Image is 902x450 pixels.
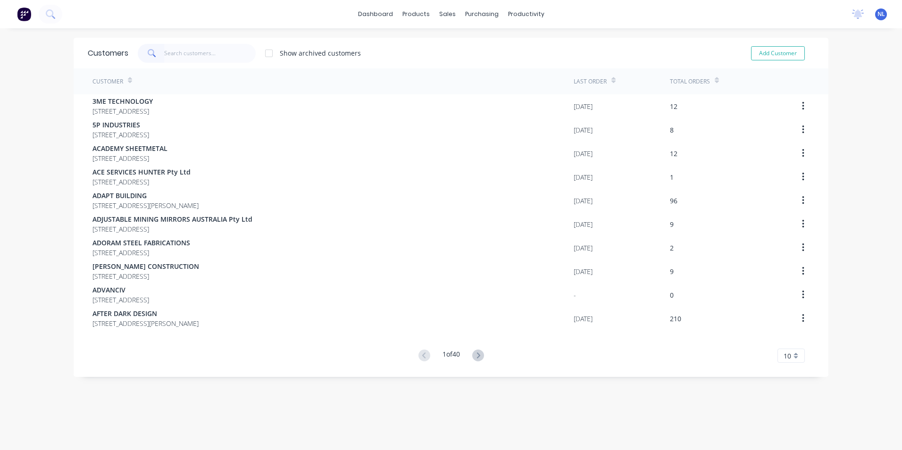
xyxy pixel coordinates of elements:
[92,143,167,153] span: ACADEMY SHEETMETAL
[434,7,460,21] div: sales
[92,177,191,187] span: [STREET_ADDRESS]
[670,290,674,300] div: 0
[88,48,128,59] div: Customers
[92,120,149,130] span: 5P INDUSTRIES
[670,172,674,182] div: 1
[92,238,190,248] span: ADORAM STEEL FABRICATIONS
[574,101,593,111] div: [DATE]
[670,219,674,229] div: 9
[92,248,190,258] span: [STREET_ADDRESS]
[92,153,167,163] span: [STREET_ADDRESS]
[574,219,593,229] div: [DATE]
[574,290,576,300] div: -
[574,77,607,86] div: Last Order
[92,214,252,224] span: ADJUSTABLE MINING MIRRORS AUSTRALIA Pty Ltd
[670,77,710,86] div: Total Orders
[92,295,149,305] span: [STREET_ADDRESS]
[670,243,674,253] div: 2
[17,7,31,21] img: Factory
[398,7,434,21] div: products
[92,308,199,318] span: AFTER DARK DESIGN
[574,267,593,276] div: [DATE]
[353,7,398,21] a: dashboard
[280,48,361,58] div: Show archived customers
[92,224,252,234] span: [STREET_ADDRESS]
[670,267,674,276] div: 9
[503,7,549,21] div: productivity
[92,130,149,140] span: [STREET_ADDRESS]
[574,314,593,324] div: [DATE]
[460,7,503,21] div: purchasing
[784,351,791,361] span: 10
[574,149,593,158] div: [DATE]
[670,125,674,135] div: 8
[877,10,885,18] span: NL
[670,101,677,111] div: 12
[92,191,199,200] span: ADAPT BUILDING
[92,261,199,271] span: [PERSON_NAME] CONSTRUCTION
[92,77,123,86] div: Customer
[574,243,593,253] div: [DATE]
[92,200,199,210] span: [STREET_ADDRESS][PERSON_NAME]
[751,46,805,60] button: Add Customer
[670,196,677,206] div: 96
[443,349,460,363] div: 1 of 40
[574,125,593,135] div: [DATE]
[92,285,149,295] span: ADVANCIV
[164,44,256,63] input: Search customers...
[92,318,199,328] span: [STREET_ADDRESS][PERSON_NAME]
[92,167,191,177] span: ACE SERVICES HUNTER Pty Ltd
[92,106,153,116] span: [STREET_ADDRESS]
[92,96,153,106] span: 3ME TECHNOLOGY
[670,149,677,158] div: 12
[574,196,593,206] div: [DATE]
[574,172,593,182] div: [DATE]
[92,271,199,281] span: [STREET_ADDRESS]
[670,314,681,324] div: 210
